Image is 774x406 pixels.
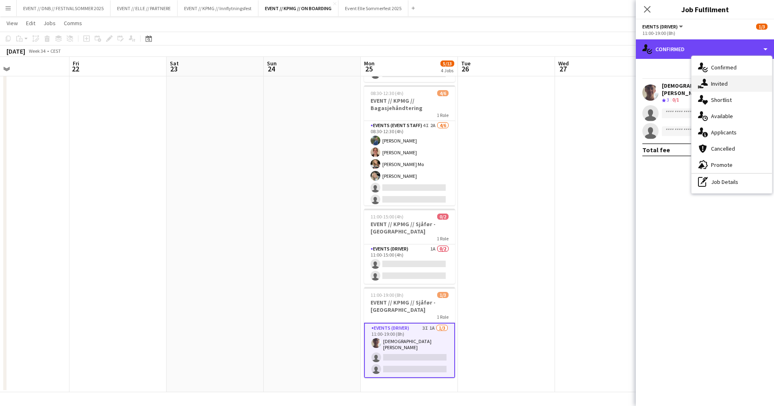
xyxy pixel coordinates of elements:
a: Edit [23,18,39,28]
span: 3 [667,97,669,103]
a: View [3,18,21,28]
div: Invited [692,76,772,92]
span: Sun [267,60,277,67]
div: [DATE] [7,47,25,55]
span: 24 [266,64,277,73]
span: 22 [72,64,79,73]
span: 08:30-12:30 (4h) [371,90,403,96]
span: 5/13 [440,60,454,67]
span: Fri [73,60,79,67]
button: EVENT // DNB // FESTIVALSOMMER 2025 [17,0,111,16]
span: 4/6 [437,90,449,96]
app-card-role: Events (Driver)1A0/211:00-15:00 (4h) [364,244,455,284]
span: Jobs [43,19,56,27]
button: Event Elle Sommerfest 2025 [338,0,408,16]
h3: EVENT // KPMG // Bagasjehåndtering [364,97,455,112]
a: Comms [61,18,85,28]
span: 11:00-19:00 (8h) [371,292,403,298]
div: CEST [50,48,61,54]
span: 1 Role [437,235,449,242]
span: Sat [170,60,179,67]
span: 11:00-15:00 (4h) [371,214,403,220]
div: 11:00-19:00 (8h) [642,30,767,36]
span: 1 Role [437,314,449,320]
div: Confirmed [692,59,772,76]
span: Tue [461,60,470,67]
span: 0/2 [437,214,449,220]
div: Confirmed [636,39,774,59]
span: Mon [364,60,375,67]
span: Comms [64,19,82,27]
span: Edit [26,19,35,27]
span: 1 Role [437,112,449,118]
div: [DEMOGRAPHIC_DATA][PERSON_NAME] [662,82,754,97]
div: Promote [692,157,772,173]
span: 1/3 [437,292,449,298]
h3: EVENT // KPMG // Sjåfør - [GEOGRAPHIC_DATA] [364,299,455,313]
div: Job Details [692,174,772,190]
app-card-role: Events (Event Staff)4I2A4/608:30-12:30 (4h)[PERSON_NAME][PERSON_NAME][PERSON_NAME] Mo[PERSON_NAME] [364,121,455,207]
span: 25 [363,64,375,73]
button: EVENT // KPMG // Innflytningsfest [178,0,258,16]
app-job-card: 11:00-19:00 (8h)1/3EVENT // KPMG // Sjåfør - [GEOGRAPHIC_DATA]1 RoleEvents (Driver)3I1A1/311:00-1... [364,287,455,378]
span: 1/3 [756,24,767,30]
span: 26 [460,64,470,73]
span: Week 34 [27,48,47,54]
div: Available [692,108,772,124]
span: Events (Driver) [642,24,678,30]
app-card-role: Events (Driver)3I1A1/311:00-19:00 (8h)[DEMOGRAPHIC_DATA][PERSON_NAME] [364,323,455,378]
button: EVENT // KPMG // ON BOARDING [258,0,338,16]
h3: Job Fulfilment [636,4,774,15]
div: 4 Jobs [441,67,454,73]
div: Cancelled [692,140,772,157]
h3: EVENT // KPMG // Sjåfør - [GEOGRAPHIC_DATA] [364,220,455,235]
button: Events (Driver) [642,24,684,30]
div: Shortlist [692,92,772,108]
span: 27 [557,64,569,73]
app-job-card: 08:30-12:30 (4h)4/6EVENT // KPMG // Bagasjehåndtering1 RoleEvents (Event Staff)4I2A4/608:30-12:30... [364,85,455,205]
span: View [7,19,18,27]
app-job-card: 11:00-15:00 (4h)0/2EVENT // KPMG // Sjåfør - [GEOGRAPHIC_DATA]1 RoleEvents (Driver)1A0/211:00-15:... [364,209,455,284]
span: Wed [558,60,569,67]
div: Total fee [642,146,670,154]
div: Applicants [692,124,772,140]
a: Jobs [40,18,59,28]
span: 23 [169,64,179,73]
button: EVENT // ELLE // PARTNERE [111,0,178,16]
app-skills-label: 0/1 [672,97,679,103]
